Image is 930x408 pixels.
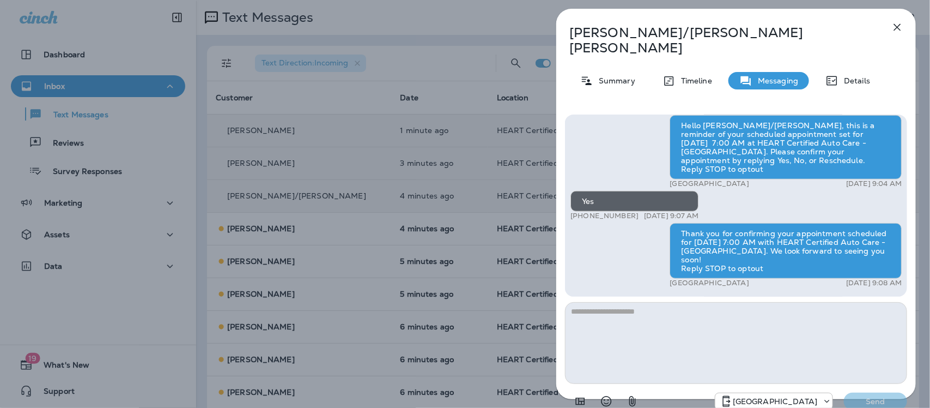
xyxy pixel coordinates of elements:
p: [GEOGRAPHIC_DATA] [670,279,749,287]
p: Summary [593,76,635,85]
p: [DATE] 9:07 AM [644,212,698,220]
p: [DATE] 9:04 AM [846,179,902,188]
div: Hello [PERSON_NAME]/[PERSON_NAME], this is a reminder of your scheduled appointment set for [DATE... [670,115,902,179]
p: Timeline [676,76,712,85]
p: [GEOGRAPHIC_DATA] [733,397,817,406]
div: Yes [570,191,698,212]
p: [DATE] 9:08 AM [846,279,902,287]
p: Messaging [752,76,798,85]
p: [GEOGRAPHIC_DATA] [670,179,749,188]
p: [PHONE_NUMBER] [570,212,639,220]
div: +1 (847) 262-3704 [715,395,832,408]
p: [PERSON_NAME]/[PERSON_NAME] [PERSON_NAME] [569,25,867,56]
p: Details [838,76,870,85]
div: Thank you for confirming your appointment scheduled for [DATE] 7:00 AM with HEART Certified Auto ... [670,223,902,279]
